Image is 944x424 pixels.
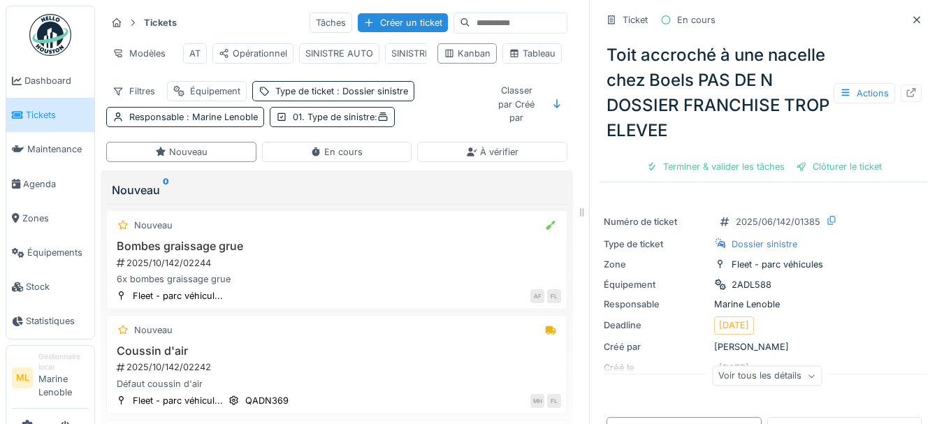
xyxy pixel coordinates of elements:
div: Classer par Créé par [490,80,544,128]
div: Gestionnaire local [38,351,89,373]
div: Nouveau [134,323,173,337]
a: Dashboard [6,64,94,98]
span: Stock [26,280,89,293]
div: Type de ticket [275,85,408,98]
strong: Tickets [138,16,182,29]
div: Deadline [604,319,709,332]
img: Badge_color-CXgf-gQk.svg [29,14,71,56]
li: Marine Lenoble [38,351,89,405]
div: MH [530,394,544,408]
div: Équipement [190,85,240,98]
span: Statistiques [26,314,89,328]
span: Maintenance [27,142,89,156]
a: Stock [6,270,94,304]
span: Dashboard [24,74,89,87]
div: QADN369 [245,394,289,407]
div: Terminer & valider les tâches [641,157,790,176]
a: Agenda [6,167,94,201]
div: 2025/10/142/02244 [115,256,561,270]
div: Équipement [604,278,709,291]
a: Tickets [6,98,94,132]
div: Opérationnel [219,47,287,60]
div: 2025/06/142/01385 [736,215,820,228]
div: AF [530,289,544,303]
span: Équipements [27,246,89,259]
div: Actions [834,83,895,103]
div: Défaut coussin d'air [112,377,561,390]
span: Zones [22,212,89,225]
div: Kanban [444,47,491,60]
span: Tickets [26,108,89,122]
a: Maintenance [6,132,94,166]
div: Type de ticket [604,237,709,251]
div: Responsable [129,110,258,124]
h3: Bombes graissage grue [112,240,561,253]
div: SINISTRE AUTO [305,47,373,60]
div: Dossier sinistre [732,237,797,251]
span: : [375,112,389,122]
div: Responsable [604,298,709,311]
div: Nouveau [134,219,173,232]
div: Voir tous les détails [712,366,822,386]
div: 6x bombes graissage grue [112,272,561,286]
a: Équipements [6,235,94,270]
div: Nouveau [112,182,562,198]
div: En cours [310,145,363,159]
a: Statistiques [6,304,94,338]
div: 2ADL588 [732,278,771,291]
li: ML [12,367,33,388]
div: Numéro de ticket [604,215,709,228]
div: Fleet - parc véhicul... [133,394,223,407]
h3: Coussin d'air [112,344,561,358]
div: Filtres [106,81,161,101]
div: Ticket [623,13,648,27]
sup: 0 [163,182,169,198]
div: FL [547,289,561,303]
a: Zones [6,201,94,235]
div: Marine Lenoble [604,298,924,311]
div: Clôturer le ticket [790,157,887,176]
div: [DATE] [719,319,749,332]
div: Modèles [106,43,172,64]
div: SINISTRE CMR [391,47,453,60]
div: Fleet - parc véhicul... [133,289,223,302]
span: Agenda [23,177,89,191]
div: Tableau [509,47,555,60]
div: Nouveau [155,145,208,159]
div: 01. Type de sinistre [293,110,389,124]
span: : Dossier sinistre [334,86,408,96]
div: [PERSON_NAME] [604,340,924,353]
span: : Marine Lenoble [184,112,258,122]
div: Créé par [604,340,709,353]
div: Toit accroché à une nacelle chez Boels PAS DE N DOSSIER FRANCHISE TROP ELEVEE [601,37,927,149]
div: À vérifier [466,145,518,159]
div: Zone [604,258,709,271]
div: En cours [677,13,716,27]
div: Tâches [310,13,352,33]
div: AT [189,47,201,60]
div: FL [547,394,561,408]
div: 2025/10/142/02242 [115,360,561,374]
a: ML Gestionnaire localMarine Lenoble [12,351,89,409]
div: Créer un ticket [358,13,448,32]
div: Fleet - parc véhicules [732,258,823,271]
